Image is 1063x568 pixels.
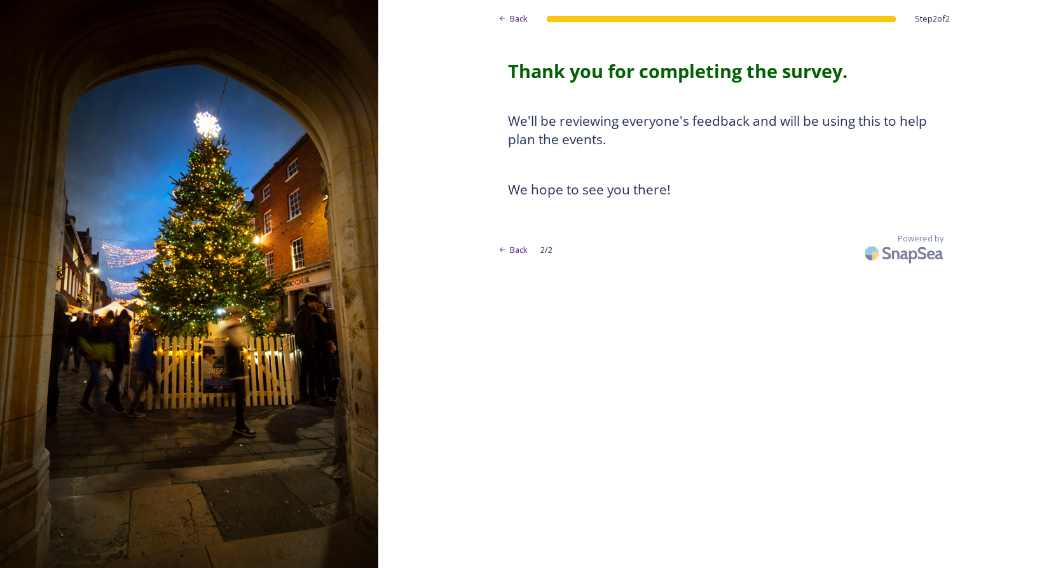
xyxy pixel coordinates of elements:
[508,112,934,149] h3: We'll be reviewing everyone's feedback and will be using this to help plan the events.
[508,180,934,199] h3: We hope to see you there!
[510,13,528,25] span: Back
[540,244,552,256] span: 2 / 2
[510,244,528,256] span: Back
[861,238,950,268] img: SnapSea Logo
[898,233,943,245] span: Powered by
[915,13,950,25] span: Step 2 of 2
[508,58,847,83] strong: Thank you for completing the survey.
